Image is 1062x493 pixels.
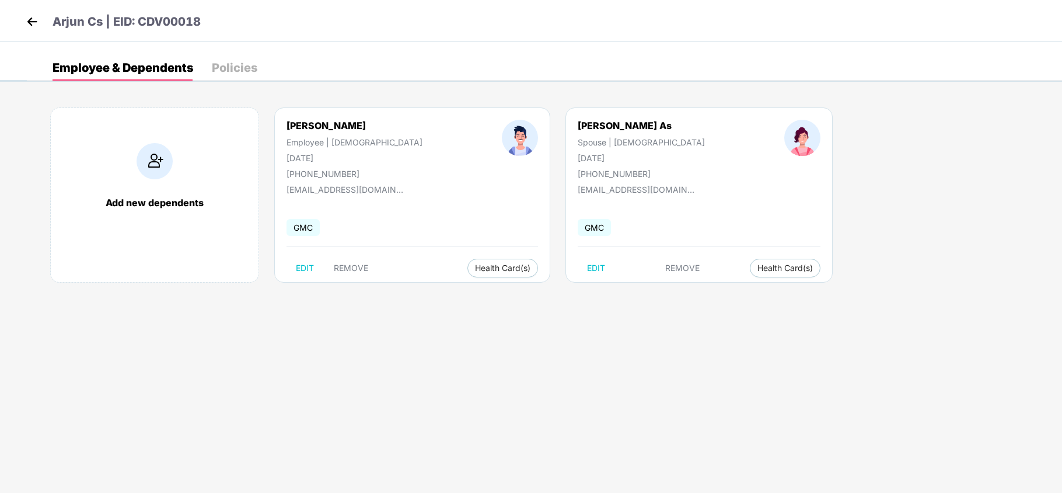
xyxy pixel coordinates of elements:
img: profileImage [502,120,538,156]
span: REMOVE [665,263,700,273]
button: REMOVE [324,259,378,277]
p: Arjun Cs | EID: CDV00018 [53,13,201,31]
img: addIcon [137,143,173,179]
button: Health Card(s) [467,259,538,277]
span: EDIT [587,263,605,273]
span: EDIT [296,263,314,273]
div: Policies [212,62,257,74]
button: EDIT [578,259,614,277]
div: Add new dependents [62,197,247,209]
div: [PERSON_NAME] [287,120,422,131]
div: [DATE] [578,153,705,163]
img: back [23,13,41,30]
span: GMC [578,219,611,236]
div: [EMAIL_ADDRESS][DOMAIN_NAME] [287,185,403,195]
div: Spouse | [DEMOGRAPHIC_DATA] [578,137,705,147]
div: [DATE] [287,153,422,163]
img: profileImage [784,120,820,156]
div: Employee | [DEMOGRAPHIC_DATA] [287,137,422,147]
span: Health Card(s) [757,265,813,271]
div: [EMAIL_ADDRESS][DOMAIN_NAME] [578,185,694,195]
div: Employee & Dependents [53,62,193,74]
button: Health Card(s) [750,259,820,277]
span: Health Card(s) [475,265,530,271]
div: [PHONE_NUMBER] [578,169,705,179]
span: REMOVE [334,263,368,273]
button: REMOVE [656,259,709,277]
div: [PERSON_NAME] As [578,120,705,131]
span: GMC [287,219,320,236]
div: [PHONE_NUMBER] [287,169,422,179]
button: EDIT [287,259,323,277]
